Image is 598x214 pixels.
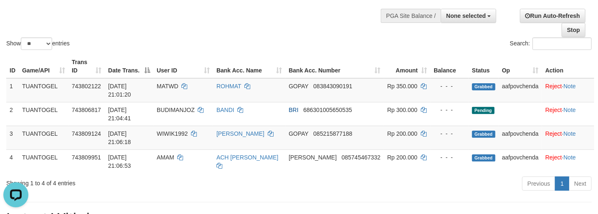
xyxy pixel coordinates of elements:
a: Note [563,83,576,90]
a: Note [563,107,576,113]
td: · [542,126,594,149]
th: Action [542,55,594,78]
td: 3 [6,126,19,149]
a: BANDI [216,107,234,113]
span: 743806817 [72,107,101,113]
div: Showing 1 to 4 of 4 entries [6,176,243,187]
a: Previous [522,177,555,191]
span: MATWD [157,83,178,90]
a: ROHMAT [216,83,241,90]
div: - - - [434,129,465,138]
span: None selected [446,12,486,19]
span: Rp 300.000 [387,107,417,113]
input: Search: [533,37,592,50]
button: None selected [441,9,496,23]
div: - - - [434,82,465,90]
span: [DATE] 21:06:18 [108,130,131,145]
th: Balance [430,55,469,78]
td: aafpovchenda [499,149,542,173]
th: Op: activate to sort column ascending [499,55,542,78]
a: Reject [545,107,562,113]
a: Stop [562,23,585,37]
td: TUANTOGEL [19,102,68,126]
a: Next [569,177,592,191]
a: Note [563,154,576,161]
span: BRI [289,107,298,113]
th: Status [469,55,499,78]
a: Note [563,130,576,137]
th: Game/API: activate to sort column ascending [19,55,68,78]
th: Bank Acc. Number: activate to sort column ascending [285,55,384,78]
td: aafpovchenda [499,126,542,149]
span: [DATE] 21:04:41 [108,107,131,122]
span: Pending [472,107,495,114]
td: · [542,102,594,126]
td: 1 [6,78,19,102]
span: 743802122 [72,83,101,90]
th: Amount: activate to sort column ascending [384,55,430,78]
span: [DATE] 21:01:20 [108,83,131,98]
a: Reject [545,83,562,90]
span: Copy 085215877188 to clipboard [314,130,352,137]
span: Rp 350.000 [387,83,417,90]
td: aafpovchenda [499,78,542,102]
th: ID [6,55,19,78]
div: - - - [434,106,465,114]
span: GOPAY [289,83,308,90]
td: 2 [6,102,19,126]
span: BUDIMANJOZ [157,107,195,113]
span: Copy 085745467332 to clipboard [342,154,380,161]
td: · [542,78,594,102]
td: · [542,149,594,173]
th: User ID: activate to sort column ascending [153,55,213,78]
a: [PERSON_NAME] [216,130,264,137]
td: TUANTOGEL [19,126,68,149]
select: Showentries [21,37,52,50]
span: AMAM [157,154,174,161]
td: 4 [6,149,19,173]
a: Reject [545,130,562,137]
th: Bank Acc. Name: activate to sort column ascending [213,55,285,78]
span: Grabbed [472,131,495,138]
label: Search: [510,37,592,50]
span: GOPAY [289,130,308,137]
span: WIWIK1992 [157,130,188,137]
button: Open LiveChat chat widget [3,3,28,28]
span: Rp 200.000 [387,154,417,161]
div: PGA Site Balance / [381,9,441,23]
th: Trans ID: activate to sort column ascending [68,55,105,78]
span: Grabbed [472,154,495,162]
td: TUANTOGEL [19,78,68,102]
span: [PERSON_NAME] [289,154,337,161]
a: Run Auto-Refresh [520,9,585,23]
label: Show entries [6,37,70,50]
span: Grabbed [472,83,495,90]
span: Rp 200.000 [387,130,417,137]
a: Reject [545,154,562,161]
a: 1 [555,177,569,191]
td: TUANTOGEL [19,149,68,173]
th: Date Trans.: activate to sort column descending [105,55,153,78]
a: ACH [PERSON_NAME] [216,154,279,161]
span: [DATE] 21:06:53 [108,154,131,169]
span: Copy 083843090191 to clipboard [314,83,352,90]
span: Copy 686301005650535 to clipboard [303,107,352,113]
span: 743809124 [72,130,101,137]
span: 743809951 [72,154,101,161]
div: - - - [434,153,465,162]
